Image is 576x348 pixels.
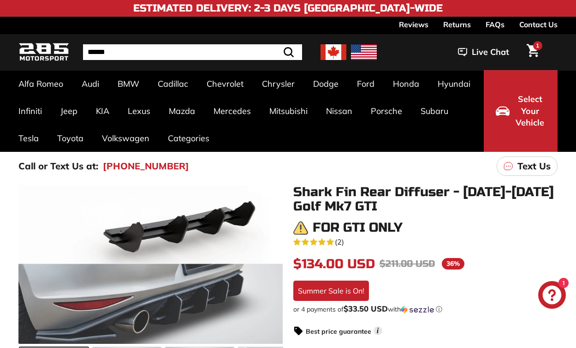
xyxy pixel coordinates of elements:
[411,97,457,125] a: Subaru
[253,70,304,97] a: Chrysler
[517,159,551,173] p: Text Us
[159,125,219,152] a: Categories
[9,125,48,152] a: Tesla
[344,304,388,313] span: $33.50 USD
[18,159,98,173] p: Call or Text Us at:
[401,306,434,314] img: Sezzle
[380,258,435,270] span: $211.00 USD
[9,97,51,125] a: Infiniti
[293,305,558,314] div: or 4 payments of with
[133,3,443,14] h4: Estimated Delivery: 2-3 Days [GEOGRAPHIC_DATA]-Wide
[119,97,160,125] a: Lexus
[72,70,108,97] a: Audi
[446,41,521,64] button: Live Chat
[197,70,253,97] a: Chevrolet
[48,125,93,152] a: Toyota
[9,70,72,97] a: Alfa Romeo
[443,17,471,32] a: Returns
[335,236,344,247] span: (2)
[384,70,428,97] a: Honda
[306,327,371,336] strong: Best price guarantee
[514,93,546,129] span: Select Your Vehicle
[535,281,569,311] inbox-online-store-chat: Shopify online store chat
[293,305,558,314] div: or 4 payments of$33.50 USDwithSezzle Click to learn more about Sezzle
[313,221,403,235] h3: For GTI only
[51,97,87,125] a: Jeep
[293,185,558,214] h1: Shark Fin Rear Diffuser - [DATE]-[DATE] Golf Mk7 GTI
[536,42,539,49] span: 1
[204,97,260,125] a: Mercedes
[497,156,558,176] a: Text Us
[428,70,480,97] a: Hyundai
[304,70,348,97] a: Dodge
[160,97,204,125] a: Mazda
[87,97,119,125] a: KIA
[83,44,302,60] input: Search
[293,281,369,301] div: Summer Sale is On!
[374,326,382,335] span: i
[348,70,384,97] a: Ford
[93,125,159,152] a: Volkswagen
[18,42,69,63] img: Logo_285_Motorsport_areodynamics_components
[293,235,558,247] a: 5.0 rating (2 votes)
[260,97,317,125] a: Mitsubishi
[399,17,428,32] a: Reviews
[362,97,411,125] a: Porsche
[519,17,558,32] a: Contact Us
[442,258,464,270] span: 36%
[103,159,189,173] a: [PHONE_NUMBER]
[484,70,558,152] button: Select Your Vehicle
[317,97,362,125] a: Nissan
[472,46,509,58] span: Live Chat
[108,70,148,97] a: BMW
[148,70,197,97] a: Cadillac
[293,256,375,272] span: $134.00 USD
[521,36,545,68] a: Cart
[293,221,308,235] img: warning.png
[486,17,505,32] a: FAQs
